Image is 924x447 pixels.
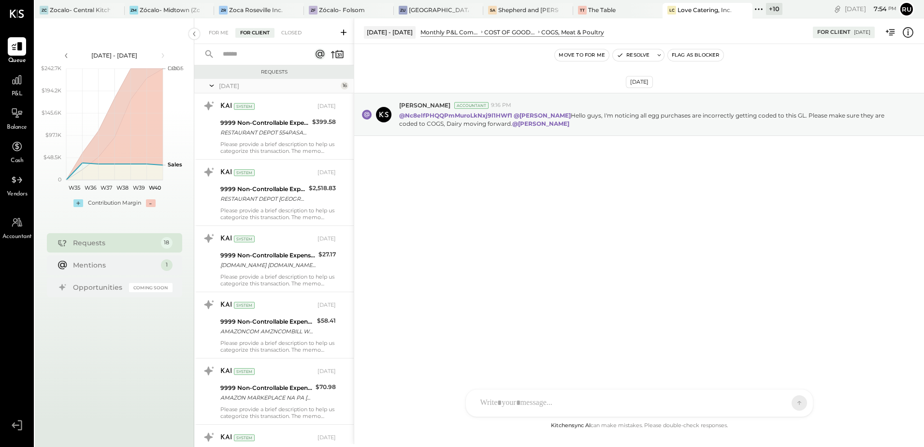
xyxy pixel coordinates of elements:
[58,176,61,183] text: 0
[318,250,336,259] div: $27.17
[73,51,156,60] div: [DATE] - [DATE]
[220,128,309,137] div: RESTAURANT DEPOT 554PASADENA [GEOGRAPHIC_DATA][PERSON_NAME]-72057-00325896 [PHONE_NUMBER] RESTAUR...
[220,383,313,393] div: 9999 Non-Controllable Expenses:Other Income and Expenses:To Be Classified P&L
[845,4,896,14] div: [DATE]
[42,87,61,94] text: $194.2K
[219,6,228,15] div: ZR
[498,6,559,14] div: Shepherd and [PERSON_NAME]
[7,123,27,132] span: Balance
[12,90,23,99] span: P&L
[0,213,33,241] a: Accountant
[678,6,732,14] div: Love Catering, Inc.
[168,65,182,72] text: Labor
[234,103,255,110] div: System
[219,82,338,90] div: [DATE]
[229,6,283,14] div: Zoca Roseville Inc.
[234,434,255,441] div: System
[318,103,336,110] div: [DATE]
[168,161,182,168] text: Sales
[833,4,842,14] div: copy link
[817,29,851,36] div: For Client
[50,6,110,14] div: Zocalo- Central Kitchen (Commissary)
[220,340,336,353] div: Please provide a brief description to help us categorize this transaction. The memo might be help...
[578,6,587,15] div: TT
[204,28,233,38] div: For Me
[220,251,316,260] div: 9999 Non-Controllable Expenses:Other Income and Expenses:To Be Classified P&L
[73,238,156,248] div: Requests
[130,6,138,15] div: ZM
[364,26,416,38] div: [DATE] - [DATE]
[0,104,33,132] a: Balance
[220,273,336,287] div: Please provide a brief description to help us categorize this transaction. The memo might be help...
[399,101,450,109] span: [PERSON_NAME]
[140,6,200,14] div: Zócalo- Midtown (Zoca Inc.)
[626,76,653,88] div: [DATE]
[319,6,365,14] div: Zócalo- Folsom
[129,283,173,292] div: Coming Soon
[45,132,61,138] text: $97.1K
[7,190,28,199] span: Vendors
[667,6,676,15] div: LC
[73,199,83,207] div: +
[454,102,489,109] div: Accountant
[220,367,232,376] div: KAI
[220,102,232,111] div: KAI
[514,112,571,119] strong: @[PERSON_NAME]
[220,300,232,310] div: KAI
[318,235,336,243] div: [DATE]
[73,260,156,270] div: Mentions
[220,433,232,443] div: KAI
[555,49,609,61] button: Move to for me
[88,199,141,207] div: Contribution Margin
[234,236,255,242] div: System
[2,233,32,241] span: Accountant
[220,207,336,221] div: Please provide a brief description to help us categorize this transaction. The memo might be help...
[161,237,173,249] div: 18
[220,327,314,336] div: AMAZONCOM AMZNCOMBILL WA [PERSON_NAME]-72057-475UYK7PV4Q MERCHANDISE [DOMAIN_NAME] [DOMAIN_NAME][...
[11,157,23,165] span: Cash
[132,184,144,191] text: W39
[409,6,469,14] div: [GEOGRAPHIC_DATA]
[318,301,336,309] div: [DATE]
[220,141,336,154] div: Please provide a brief description to help us categorize this transaction. The memo might be help...
[220,260,316,270] div: [DOMAIN_NAME] [DOMAIN_NAME][URL] WA XXXX3006
[318,169,336,177] div: [DATE]
[73,283,124,292] div: Opportunities
[318,368,336,375] div: [DATE]
[161,259,173,271] div: 1
[399,111,891,128] p: Hello guys, I'm noticing all egg purchases are incorrectly getting coded to this GL. Please make ...
[234,368,255,375] div: System
[84,184,96,191] text: W36
[0,137,33,165] a: Cash
[766,3,782,15] div: + 10
[317,316,336,326] div: $58.41
[316,382,336,392] div: $70.98
[854,29,870,36] div: [DATE]
[220,184,306,194] div: 9999 Non-Controllable Expenses:Other Income and Expenses:To Be Classified P&L
[220,118,309,128] div: 9999 Non-Controllable Expenses:Other Income and Expenses:To Be Classified P&L
[668,49,723,61] button: Flag as Blocker
[488,6,497,15] div: Sa
[484,28,536,36] div: COST OF GOODS SOLD (COGS)
[116,184,129,191] text: W38
[220,406,336,419] div: Please provide a brief description to help us categorize this transaction. The memo might be help...
[491,102,511,109] span: 9:16 PM
[146,199,156,207] div: -
[8,57,26,65] span: Queue
[220,168,232,178] div: KAI
[220,194,306,204] div: RESTAURANT DEPOT [GEOGRAPHIC_DATA][PERSON_NAME]-71091-E5JHW4ED 000641198 91107 RESTAURANT DEPOT [...
[43,154,61,161] text: $48.5K
[399,112,512,119] strong: @Nc8elfPHQQPmMuroLkNxj9l1HWf1
[512,120,569,127] strong: @[PERSON_NAME]
[399,6,407,15] div: ZU
[234,302,255,309] div: System
[541,28,604,36] div: COGS, Meat & Poultry
[220,393,313,402] div: AMAZON MARKEPLACE NA PA [PERSON_NAME]-71075-7B7P77ADK74 MERCHANDISE AMAZON MARKETPLACE NA PA [DOM...
[148,184,160,191] text: W40
[312,117,336,127] div: $399.58
[42,109,61,116] text: $145.6K
[101,184,112,191] text: W37
[420,28,479,36] div: Monthly P&L Comparison
[220,234,232,244] div: KAI
[899,1,914,17] button: Ru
